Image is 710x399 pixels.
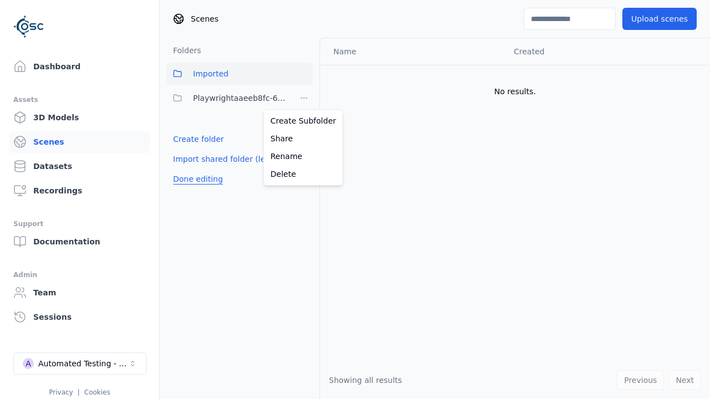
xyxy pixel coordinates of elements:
[266,165,341,183] a: Delete
[266,112,341,130] a: Create Subfolder
[266,130,341,147] a: Share
[266,147,341,165] a: Rename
